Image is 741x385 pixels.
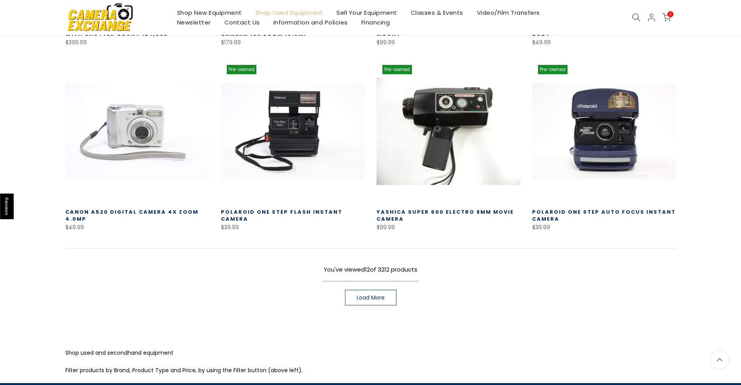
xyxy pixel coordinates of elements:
a: Load More [345,290,396,305]
div: $99.99 [377,38,520,47]
a: Canon A520 Digital Camera 4x Zoom 4.0mp [65,208,198,223]
div: $39.99 [221,223,365,232]
a: Contact Us [217,17,266,27]
div: $99.99 [377,223,520,232]
a: Video/Film Transfers [470,8,547,17]
p: Shop used and secondhand equipment [65,348,676,358]
p: Filter products by Brand, Product Type and Price, by using the Filter button (above left). [65,366,676,375]
a: Polaroid One Step Auto Focus Instant Camera [532,208,676,223]
span: 0 [667,11,673,17]
div: $179.99 [221,38,365,47]
a: Yashica Super 600 Electro 8mm Movie Camera [377,208,514,223]
a: Sell Your Equipment [330,8,404,17]
a: 0 [662,13,671,22]
a: Shop Used Equipment [249,8,330,17]
a: Polaroid One Step Flash Instant Camera [221,208,342,223]
div: $49.99 [532,38,676,47]
a: Financing [354,17,397,27]
div: $39.99 [532,223,676,232]
span: Load More [357,295,385,300]
div: $399.99 [65,38,209,47]
a: Shop New Equipment [170,8,249,17]
div: $49.99 [65,223,209,232]
span: You've viewed of 3212 products [324,265,417,274]
span: 12 [365,265,370,274]
a: Back to the top [710,350,729,369]
a: Information and Policies [266,17,354,27]
a: Newsletter [170,17,217,27]
a: Classes & Events [404,8,470,17]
